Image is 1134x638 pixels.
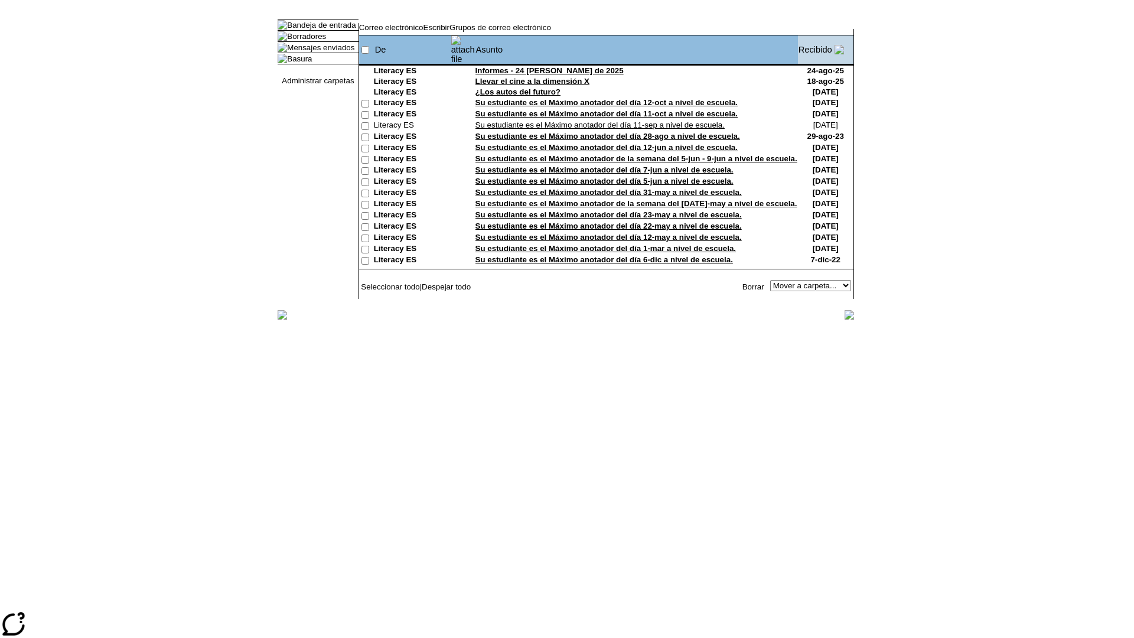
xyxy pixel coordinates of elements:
img: folder_icon.gif [278,31,287,41]
nobr: [DATE] [813,109,839,118]
nobr: [DATE] [813,210,839,219]
a: Su estudiante es el Máximo anotador del día 12-oct a nivel de escuela. [475,98,738,107]
td: Literacy ES [374,244,451,255]
img: folder_icon.gif [278,54,287,63]
a: Recibido [799,45,832,54]
nobr: [DATE] [813,154,839,163]
td: Literacy ES [374,98,451,109]
nobr: [DATE] [813,188,839,197]
td: Literacy ES [374,177,451,188]
td: Literacy ES [374,121,451,132]
td: Literacy ES [374,87,451,98]
a: Su estudiante es el Máximo anotador del día 12-jun a nivel de escuela. [475,143,738,152]
a: Llevar el cine a la dimensión X [475,77,589,86]
a: Su estudiante es el Máximo anotador del día 6-dic a nivel de escuela. [475,255,733,264]
a: Mensajes enviados [287,43,354,52]
img: table_footer_right.gif [845,310,854,320]
a: Su estudiante es el Máximo anotador del día 23-may a nivel de escuela. [475,210,742,219]
nobr: [DATE] [813,244,839,253]
td: Literacy ES [374,165,451,177]
a: Su estudiante es el Máximo anotador del día 22-may a nivel de escuela. [475,222,742,230]
td: Literacy ES [374,143,451,154]
td: Literacy ES [374,132,451,143]
a: Basura [287,54,312,63]
td: Literacy ES [374,77,451,87]
a: Escribir [423,23,449,32]
nobr: [DATE] [813,165,839,174]
a: Informes - 24 [PERSON_NAME] de 2025 [475,66,624,75]
nobr: [DATE] [813,98,839,107]
nobr: [DATE] [813,177,839,185]
img: table_footer_left.gif [278,310,287,320]
a: Borrar [742,282,764,291]
a: Su estudiante es el Máximo anotador del día 28-ago a nivel de escuela. [475,132,740,141]
a: Despejar todo [422,282,471,291]
a: Su estudiante es el Máximo anotador del día 1-mar a nivel de escuela. [475,244,736,253]
nobr: 29-ago-23 [807,132,844,141]
a: Bandeja de entrada [287,21,356,30]
a: Seleccionar todo [361,282,419,291]
nobr: [DATE] [813,222,839,230]
a: Su estudiante es el Máximo anotador de la semana del 5-jun - 9-jun a nivel de escuela. [475,154,797,163]
a: Su estudiante es el Máximo anotador del día 11-oct a nivel de escuela. [475,109,738,118]
td: Literacy ES [374,66,451,77]
td: Literacy ES [374,109,451,121]
nobr: [DATE] [813,199,839,208]
img: folder_icon_pick.gif [278,20,287,30]
nobr: [DATE] [813,121,838,129]
td: Literacy ES [374,233,451,244]
a: Correo electrónico [359,23,423,32]
nobr: 7-dic-22 [811,255,840,264]
td: Literacy ES [374,199,451,210]
td: | [359,280,503,293]
a: Borradores [287,32,326,41]
img: attach file [451,35,475,64]
a: Su estudiante es el Máximo anotador de la semana del [DATE]-may a nivel de escuela. [475,199,797,208]
a: Asunto [476,45,503,54]
nobr: [DATE] [813,233,839,242]
img: arrow_down.gif [835,45,844,54]
td: Literacy ES [374,222,451,233]
td: Literacy ES [374,188,451,199]
a: Su estudiante es el Máximo anotador del día 5-jun a nivel de escuela. [475,177,734,185]
a: De [375,45,386,54]
td: Literacy ES [374,210,451,222]
a: Administrar carpetas [282,76,354,85]
nobr: 24-ago-25 [807,66,844,75]
td: Literacy ES [374,154,451,165]
a: Su estudiante es el Máximo anotador del día 11-sep a nivel de escuela. [475,121,725,129]
img: folder_icon.gif [278,43,287,52]
nobr: [DATE] [813,143,839,152]
a: Grupos de correo electrónico [449,23,551,32]
nobr: 18-ago-25 [807,77,844,86]
a: Su estudiante es el Máximo anotador del día 7-jun a nivel de escuela. [475,165,734,174]
a: ¿Los autos del futuro? [475,87,561,96]
nobr: [DATE] [813,87,839,96]
a: Su estudiante es el Máximo anotador del día 12-may a nivel de escuela. [475,233,742,242]
td: Literacy ES [374,255,451,266]
a: Su estudiante es el Máximo anotador del día 31-may a nivel de escuela. [475,188,742,197]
